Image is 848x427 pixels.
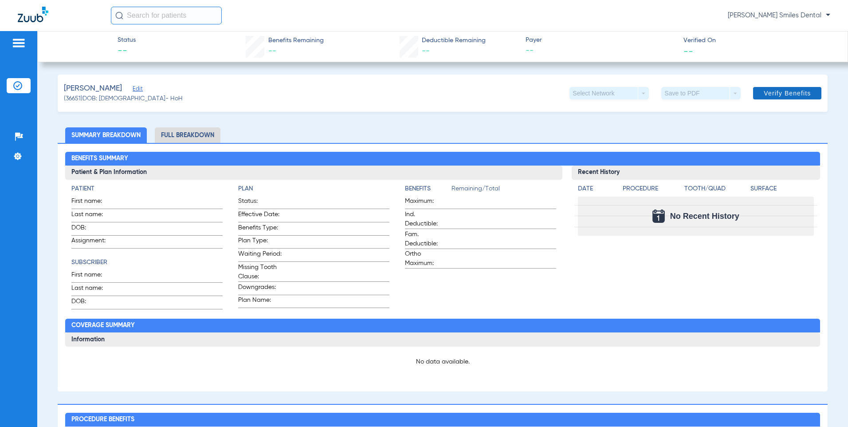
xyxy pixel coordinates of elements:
[684,184,747,194] h4: Tooth/Quad
[238,283,282,295] span: Downgrades:
[268,36,324,45] span: Benefits Remaining
[405,210,448,229] span: Ind. Deductible:
[670,212,739,221] span: No Recent History
[65,319,820,333] h2: Coverage Summary
[750,184,813,197] app-breakdown-title: Surface
[422,47,430,55] span: --
[728,11,830,20] span: [PERSON_NAME] Smiles Dental
[526,36,676,45] span: Payer
[65,127,147,143] li: Summary Breakdown
[71,184,223,194] h4: Patient
[572,166,820,180] h3: Recent History
[65,332,820,347] h3: Information
[750,184,813,194] h4: Surface
[623,184,681,194] h4: Procedure
[623,184,681,197] app-breakdown-title: Procedure
[268,47,276,55] span: --
[405,230,448,249] span: Fam. Deductible:
[65,413,820,427] h2: Procedure Benefits
[238,184,389,194] h4: Plan
[71,284,115,296] span: Last name:
[405,184,451,197] app-breakdown-title: Benefits
[652,210,665,223] img: Calendar
[64,94,183,103] span: (36651) DOB: [DEMOGRAPHIC_DATA] - HoH
[238,197,282,209] span: Status:
[65,166,562,180] h3: Patient & Plan Information
[753,87,821,99] button: Verify Benefits
[238,249,282,261] span: Waiting Period:
[683,46,693,55] span: --
[12,38,26,48] img: hamburger-icon
[71,210,115,222] span: Last name:
[71,297,115,309] span: DOB:
[405,197,448,209] span: Maximum:
[71,270,115,282] span: First name:
[764,90,811,97] span: Verify Benefits
[405,249,448,268] span: Ortho Maximum:
[65,152,820,166] h2: Benefits Summary
[71,197,115,209] span: First name:
[422,36,486,45] span: Deductible Remaining
[64,83,122,94] span: [PERSON_NAME]
[133,86,141,94] span: Edit
[115,12,123,20] img: Search Icon
[683,36,834,45] span: Verified On
[238,223,282,235] span: Benefits Type:
[238,296,282,308] span: Plan Name:
[71,258,223,267] h4: Subscriber
[118,45,136,58] span: --
[578,184,615,197] app-breakdown-title: Date
[155,127,220,143] li: Full Breakdown
[118,36,136,45] span: Status
[405,184,451,194] h4: Benefits
[238,210,282,222] span: Effective Date:
[111,7,222,24] input: Search for patients
[684,184,747,197] app-breakdown-title: Tooth/Quad
[18,7,48,22] img: Zuub Logo
[71,223,115,235] span: DOB:
[526,45,676,56] span: --
[71,236,115,248] span: Assignment:
[451,184,556,197] span: Remaining/Total
[578,184,615,194] h4: Date
[238,263,282,281] span: Missing Tooth Clause:
[238,236,282,248] span: Plan Type:
[71,357,814,366] p: No data available.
